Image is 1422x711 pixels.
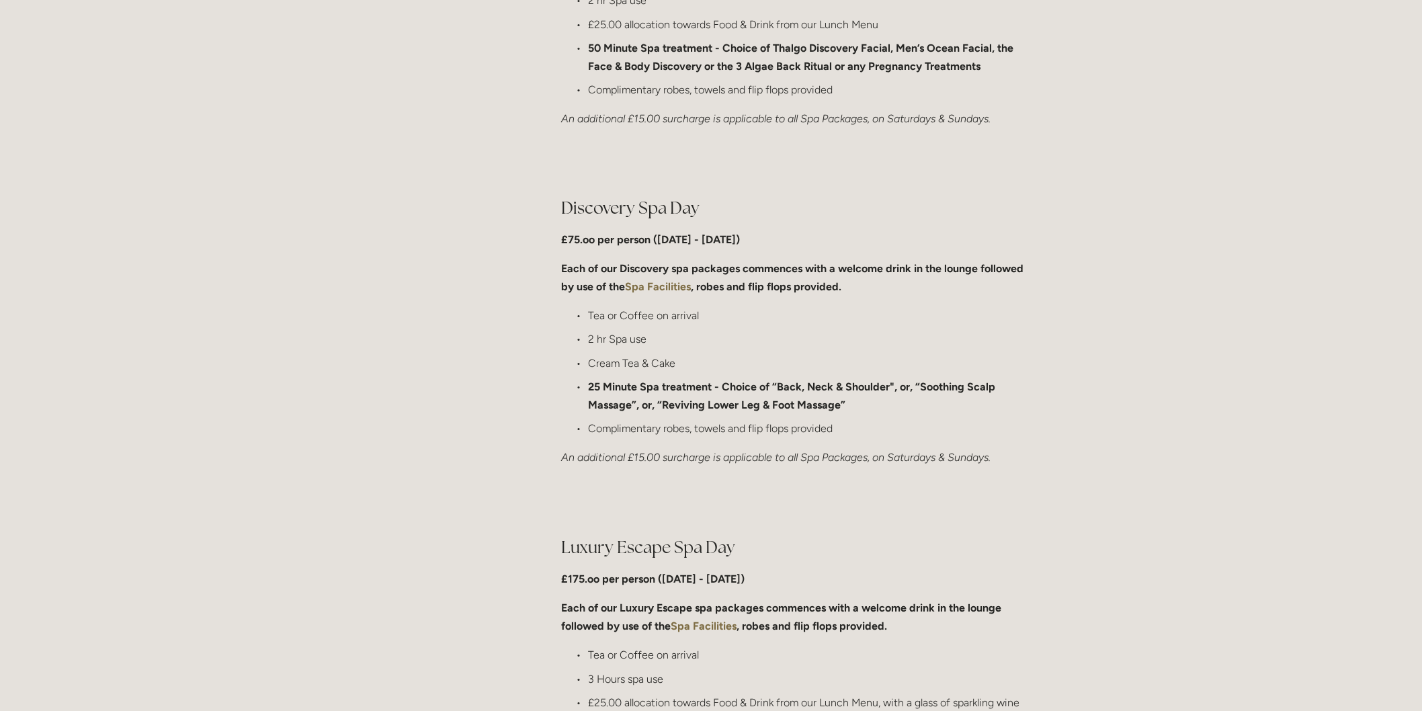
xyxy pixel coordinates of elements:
p: Complimentary robes, towels and flip flops provided [588,420,1032,438]
a: Spa Facilities [671,620,737,633]
p: 2 hr Spa use [588,331,1032,349]
em: An additional £15.00 surcharge is applicable to all Spa Packages, on Saturdays & Sundays. [561,452,991,464]
strong: 50 Minute Spa treatment - Choice of Thalgo Discovery Facial, Men’s Ocean Facial, the Face & Body ... [588,42,1016,73]
em: An additional £15.00 surcharge is applicable to all Spa Packages, on Saturdays & Sundays. [561,112,991,125]
p: £25.00 allocation towards Food & Drink from our Lunch Menu [588,15,1032,34]
strong: 25 Minute Spa treatment - Choice of “Back, Neck & Shoulder", or, “Soothing Scalp Massage”, or, “R... [588,381,998,412]
h2: Discovery Spa Day [561,197,1032,220]
p: Tea or Coffee on arrival [588,646,1032,665]
strong: Each of our Discovery spa packages commences with a welcome drink in the lounge followed by use o... [561,263,1026,294]
p: 3 Hours spa use [588,671,1032,689]
p: Tea or Coffee on arrival [588,307,1032,325]
h2: Luxury Escape Spa Day [561,536,1032,560]
p: Complimentary robes, towels and flip flops provided [588,81,1032,99]
strong: £75.oo per person ([DATE] - [DATE]) [561,234,740,247]
strong: , robes and flip flops provided. [691,281,841,294]
p: Cream Tea & Cake [588,355,1032,373]
strong: , robes and flip flops provided. [737,620,887,633]
a: Spa Facilities [625,281,691,294]
strong: Each of our Luxury Escape spa packages commences with a welcome drink in the lounge followed by u... [561,602,1004,633]
strong: £175.oo per person ([DATE] - [DATE]) [561,573,745,586]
